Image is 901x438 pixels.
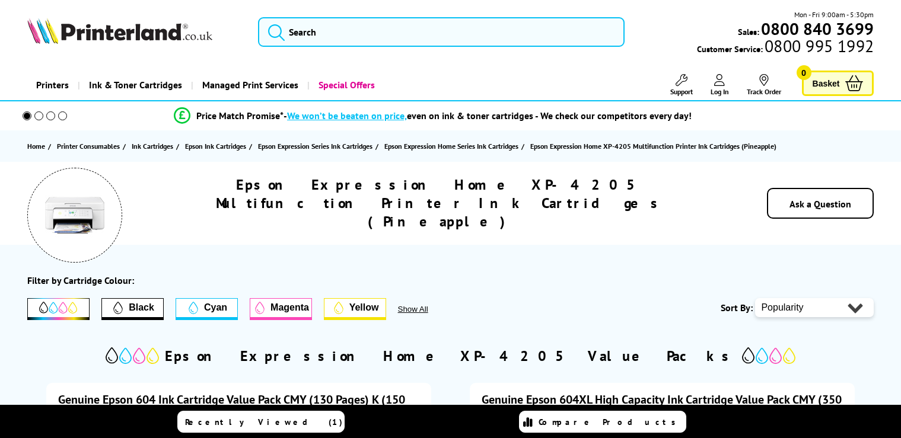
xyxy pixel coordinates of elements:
a: Ink Cartridges [132,140,176,152]
button: Magenta [250,298,312,320]
span: Yellow [349,302,379,313]
a: Home [27,140,48,152]
span: Epson Expression Home Series Ink Cartridges [384,140,518,152]
a: Support [670,74,693,96]
b: 0800 840 3699 [761,18,874,40]
span: Epson Expression Series Ink Cartridges [258,140,373,152]
span: Price Match Promise* [196,110,284,122]
button: Show All [398,305,460,314]
a: Printers [27,70,78,100]
a: Managed Print Services [191,70,307,100]
a: Recently Viewed (1) [177,411,345,433]
span: Epson Ink Cartridges [185,140,246,152]
a: Epson Expression Series Ink Cartridges [258,140,375,152]
a: Genuine Epson 604 Ink Cartridge Value Pack CMY (130 Pages) K (150 Pages) [58,392,405,423]
a: Special Offers [307,70,384,100]
img: Epson Expression Home XP-4205 Multifunction Printer Ink Cartridges [45,186,104,245]
button: Cyan [176,298,238,320]
a: Printer Consumables [57,140,123,152]
span: Customer Service: [697,40,874,55]
span: Basket [813,75,840,91]
span: Ink & Toner Cartridges [89,70,182,100]
div: - even on ink & toner cartridges - We check our competitors every day! [284,110,692,122]
span: Support [670,87,693,96]
h2: Epson Expression Home XP-4205 Value Packs [165,347,736,365]
a: Ask a Question [789,198,851,210]
a: Compare Products [519,411,686,433]
span: We won’t be beaten on price, [287,110,407,122]
a: Genuine Epson 604XL High Capacity Ink Cartridge Value Pack CMY (350 Pages) K (500 Pages) [482,392,842,423]
a: Track Order [747,74,781,96]
a: Log In [711,74,729,96]
span: Ink Cartridges [132,140,173,152]
a: Basket 0 [802,71,874,96]
a: Ink & Toner Cartridges [78,70,191,100]
span: Black [129,302,154,313]
button: Yellow [324,298,386,320]
li: modal_Promise [6,105,859,126]
span: Sort By: [721,302,753,314]
span: Magenta [270,302,309,313]
button: Filter by Black [101,298,164,320]
div: Filter by Cartridge Colour: [27,274,134,286]
h1: Epson Expression Home XP-4205 Multifunction Printer Ink Cartridges (Pineapple) [156,175,725,231]
span: 0800 995 1992 [763,40,874,52]
a: Printerland Logo [27,18,243,46]
span: Compare Products [539,417,682,427]
span: Mon - Fri 9:00am - 5:30pm [794,9,874,20]
a: Epson Expression Home Series Ink Cartridges [384,140,521,152]
a: 0800 840 3699 [759,23,874,34]
img: Printerland Logo [27,18,212,44]
span: Printer Consumables [57,140,120,152]
a: Epson Ink Cartridges [185,140,249,152]
input: Search [258,17,625,47]
span: Recently Viewed (1) [185,417,343,427]
span: Cyan [204,302,227,313]
span: Log In [711,87,729,96]
span: 0 [797,65,811,80]
span: Epson Expression Home XP-4205 Multifunction Printer Ink Cartridges (Pineapple) [530,142,776,151]
span: Sales: [738,26,759,37]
